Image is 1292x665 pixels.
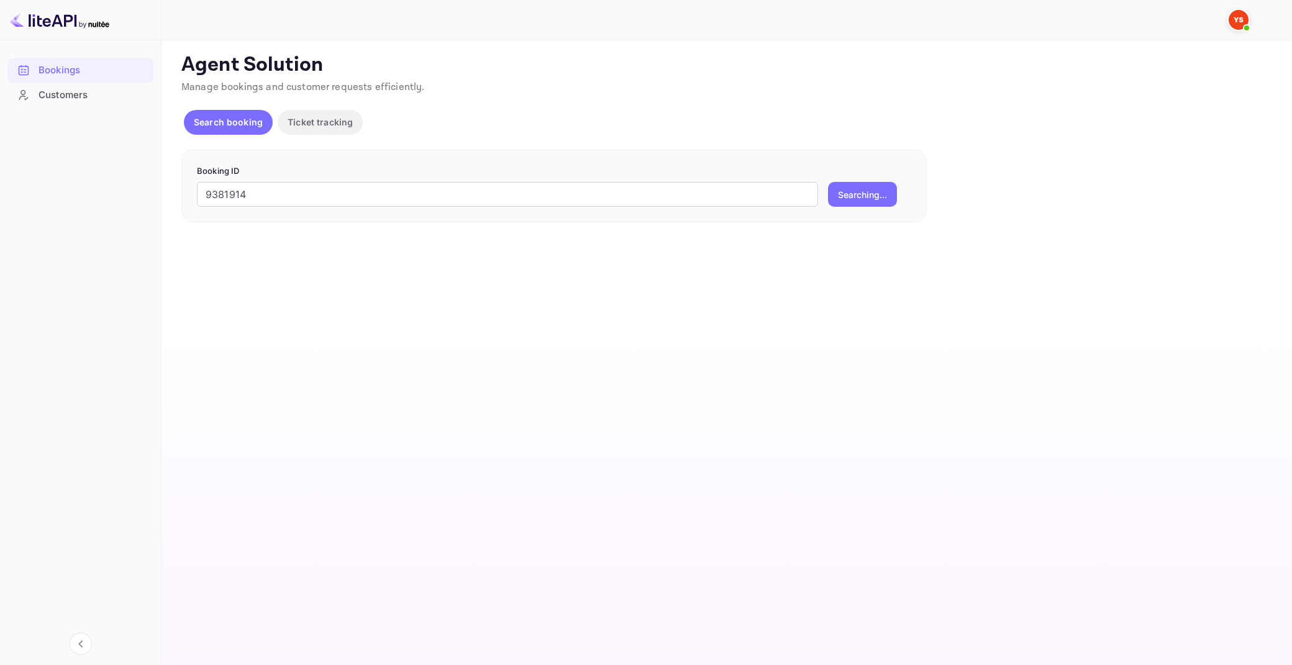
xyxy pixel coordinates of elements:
p: Ticket tracking [288,115,353,129]
div: Bookings [7,58,153,83]
a: Bookings [7,58,153,81]
img: LiteAPI logo [10,10,109,30]
div: Customers [7,83,153,107]
a: Customers [7,83,153,106]
p: Search booking [194,115,263,129]
span: Manage bookings and customer requests efficiently. [181,81,425,94]
div: Customers [39,88,147,102]
div: Bookings [39,63,147,78]
p: Booking ID [197,165,911,178]
p: Agent Solution [181,53,1270,78]
input: Enter Booking ID (e.g., 63782194) [197,182,818,207]
img: Yandex Support [1229,10,1249,30]
button: Collapse navigation [70,633,92,655]
button: Searching... [828,182,897,207]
